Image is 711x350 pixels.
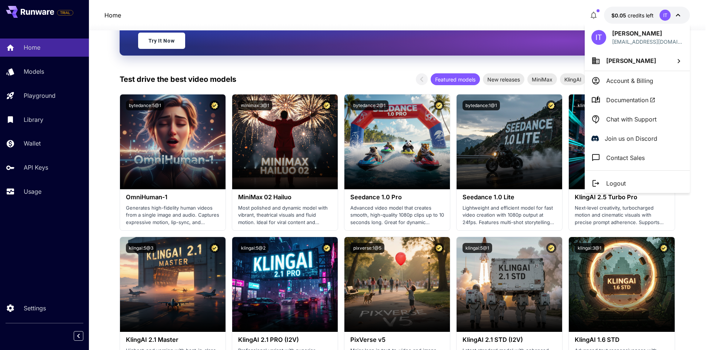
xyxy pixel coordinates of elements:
[605,134,657,143] p: Join us on Discord
[612,29,683,38] p: [PERSON_NAME]
[606,115,657,124] p: Chat with Support
[606,96,655,104] span: Documentation
[585,51,690,71] button: [PERSON_NAME]
[591,30,606,45] div: IT
[606,153,645,162] p: Contact Sales
[612,38,683,46] div: kaantas77@hotmail.com
[612,38,683,46] p: [EMAIL_ADDRESS][DOMAIN_NAME]
[606,76,653,85] p: Account & Billing
[606,57,656,64] span: [PERSON_NAME]
[606,179,626,188] p: Logout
